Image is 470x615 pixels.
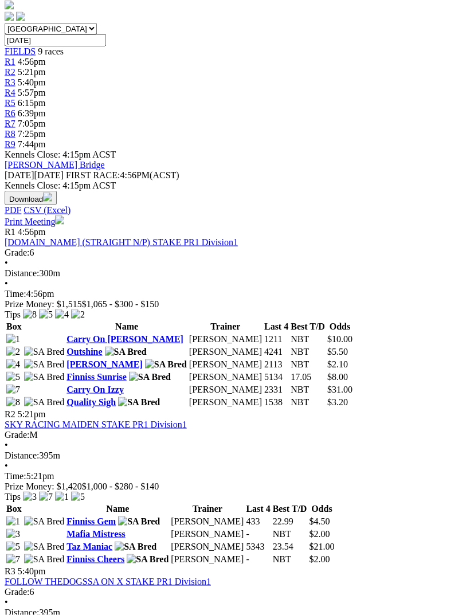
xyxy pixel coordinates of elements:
[115,542,156,552] img: SA Bred
[5,310,21,319] span: Tips
[6,554,20,565] img: 7
[5,430,30,440] span: Grade:
[38,46,64,56] span: 9 races
[18,139,46,149] span: 7:44pm
[5,587,465,597] div: 6
[170,516,244,527] td: [PERSON_NAME]
[309,554,330,564] span: $2.00
[6,385,20,395] img: 7
[5,191,57,205] button: Download
[5,77,15,87] span: R3
[6,322,22,331] span: Box
[264,346,289,358] td: 4241
[5,420,187,429] a: SKY RACING MAIDEN STAKE PR1 Division1
[5,12,14,21] img: facebook.svg
[327,372,348,382] span: $8.00
[5,46,36,56] a: FIELDS
[66,516,116,526] a: Finniss Gem
[66,385,124,394] a: Carry On Izzy
[5,181,465,191] div: Kennels Close: 4:15pm ACST
[5,451,465,461] div: 395m
[264,334,289,345] td: 1211
[5,139,15,149] span: R9
[6,347,20,357] img: 2
[5,237,238,247] a: [DOMAIN_NAME] (STRAIGHT N/P) STAKE PR1 Division1
[5,119,15,128] span: R7
[170,541,244,553] td: [PERSON_NAME]
[5,268,39,278] span: Distance:
[129,372,171,382] img: SA Bred
[18,119,46,128] span: 7:05pm
[5,597,8,607] span: •
[39,310,53,320] img: 5
[5,129,15,139] span: R8
[245,516,271,527] td: 433
[272,541,308,553] td: 23.54
[290,384,326,395] td: NBT
[327,347,348,357] span: $5.50
[264,321,289,332] th: Last 4
[5,1,14,10] img: logo-grsa-white.png
[189,321,263,332] th: Trainer
[309,529,330,539] span: $2.00
[24,372,65,382] img: SA Bred
[189,346,263,358] td: [PERSON_NAME]
[6,542,20,552] img: 5
[308,503,335,515] th: Odds
[66,397,116,407] a: Quality Sigh
[264,384,289,395] td: 2331
[170,503,244,515] th: Trainer
[18,227,46,237] span: 4:56pm
[5,160,105,170] a: [PERSON_NAME] Bridge
[309,542,334,551] span: $21.00
[189,359,263,370] td: [PERSON_NAME]
[5,205,21,215] a: PDF
[66,359,142,369] a: [PERSON_NAME]
[5,150,116,159] span: Kennels Close: 4:15pm ACST
[16,12,25,21] img: twitter.svg
[5,170,64,180] span: [DATE]
[24,516,65,527] img: SA Bred
[5,289,26,299] span: Time:
[309,516,330,526] span: $4.50
[5,67,15,77] a: R2
[5,108,15,118] a: R6
[5,430,465,440] div: M
[24,359,65,370] img: SA Bred
[189,384,263,395] td: [PERSON_NAME]
[272,554,308,565] td: NBT
[5,217,64,226] a: Print Meeting
[5,299,465,310] div: Prize Money: $1,515
[5,289,465,299] div: 4:56pm
[6,529,20,539] img: 3
[24,397,65,408] img: SA Bred
[290,359,326,370] td: NBT
[66,554,124,564] a: Finniss Cheers
[55,492,69,502] img: 1
[5,492,21,502] span: Tips
[5,170,34,180] span: [DATE]
[327,359,348,369] span: $2.10
[105,347,147,357] img: SA Bred
[5,451,39,460] span: Distance:
[5,34,106,46] input: Select date
[66,321,187,332] th: Name
[5,98,15,108] a: R5
[5,57,15,66] a: R1
[170,528,244,540] td: [PERSON_NAME]
[66,542,112,551] a: Taz Maniac
[5,205,465,216] div: Download
[39,492,53,502] img: 7
[5,88,15,97] span: R4
[18,98,46,108] span: 6:15pm
[170,554,244,565] td: [PERSON_NAME]
[272,528,308,540] td: NBT
[245,541,271,553] td: 5343
[66,503,169,515] th: Name
[66,347,102,357] a: Outshine
[118,397,160,408] img: SA Bred
[264,397,289,408] td: 1538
